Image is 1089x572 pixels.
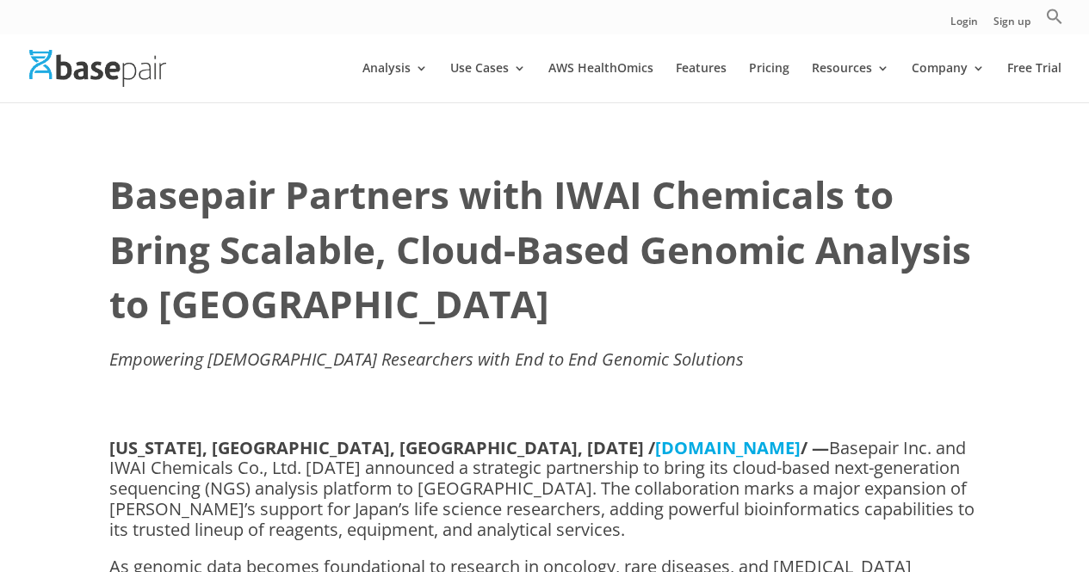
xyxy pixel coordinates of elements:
img: Basepair [29,50,166,87]
a: Company [912,62,985,102]
svg: Search [1046,8,1063,25]
span: [US_STATE], [GEOGRAPHIC_DATA], [GEOGRAPHIC_DATA], [DATE] / [109,436,655,459]
a: Sign up [993,16,1030,34]
a: [DOMAIN_NAME] [655,436,801,459]
h1: Basepair Partners with IWAI Chemicals to Bring Scalable, Cloud-Based Genomic Analysis to [GEOGRAP... [109,168,981,341]
a: Resources [812,62,889,102]
a: Use Cases [450,62,526,102]
p: Basepair Inc. and IWAI Chemicals Co., Ltd. [DATE] announced a strategic partnership to bring its ... [109,438,981,557]
a: AWS HealthOmics [548,62,653,102]
a: Analysis [362,62,428,102]
a: Login [950,16,978,34]
a: Features [676,62,727,102]
a: Search Icon Link [1046,8,1063,34]
span: / — [801,436,829,459]
a: Free Trial [1007,62,1061,102]
a: Pricing [749,62,789,102]
i: Empowering [DEMOGRAPHIC_DATA] Researchers with End to End Genomic Solutions [109,348,744,371]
